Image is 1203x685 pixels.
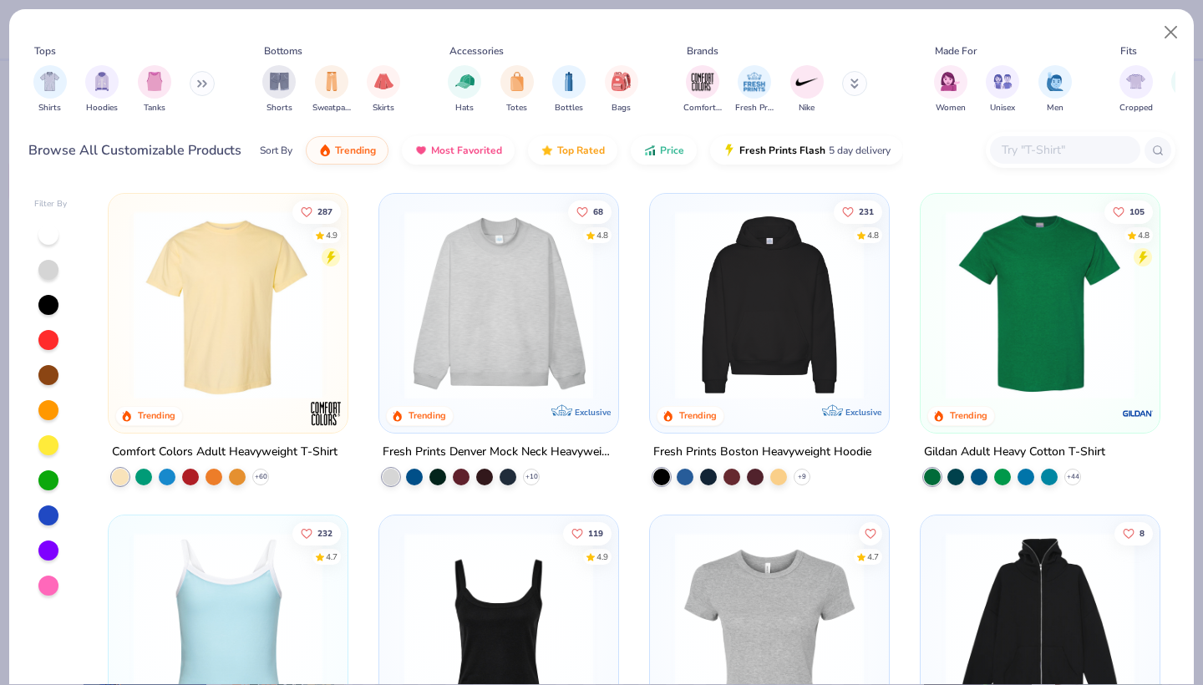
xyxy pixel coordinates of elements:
[33,65,67,114] div: filter for Shirts
[414,144,428,157] img: most_fav.gif
[1119,65,1153,114] div: filter for Cropped
[742,69,767,94] img: Fresh Prints Image
[935,43,977,58] div: Made For
[262,65,296,114] button: filter button
[986,65,1019,114] button: filter button
[560,72,578,91] img: Bottles Image
[612,72,630,91] img: Bags Image
[264,43,302,58] div: Bottoms
[588,529,603,537] span: 119
[593,207,603,216] span: 68
[1038,65,1072,114] button: filter button
[1066,472,1079,482] span: + 44
[1120,397,1154,430] img: Gildan logo
[568,200,612,223] button: Like
[318,207,333,216] span: 287
[555,102,583,114] span: Bottles
[735,65,774,114] button: filter button
[85,65,119,114] button: filter button
[112,442,338,463] div: Comfort Colors Adult Heavyweight T-Shirt
[1155,17,1187,48] button: Close
[990,102,1015,114] span: Unisex
[1129,207,1145,216] span: 105
[85,65,119,114] div: filter for Hoodies
[605,65,638,114] div: filter for Bags
[612,102,631,114] span: Bags
[306,136,388,165] button: Trending
[373,102,394,114] span: Skirts
[500,65,534,114] button: filter button
[631,136,697,165] button: Price
[312,65,351,114] button: filter button
[255,472,267,482] span: + 60
[552,65,586,114] div: filter for Bottles
[1126,72,1145,91] img: Cropped Image
[794,69,820,94] img: Nike Image
[1119,102,1153,114] span: Cropped
[293,200,342,223] button: Like
[528,136,617,165] button: Top Rated
[660,144,684,157] span: Price
[327,551,338,563] div: 4.7
[86,102,118,114] span: Hoodies
[937,211,1143,399] img: db319196-8705-402d-8b46-62aaa07ed94f
[262,65,296,114] div: filter for Shorts
[1000,140,1129,160] input: Try "T-Shirt"
[605,65,638,114] button: filter button
[1119,65,1153,114] button: filter button
[1140,529,1145,537] span: 8
[687,43,718,58] div: Brands
[739,144,825,157] span: Fresh Prints Flash
[596,229,608,241] div: 4.8
[506,102,527,114] span: Totes
[575,407,611,418] span: Exclusive
[312,65,351,114] div: filter for Sweatpants
[431,144,502,157] span: Most Favorited
[1046,72,1064,91] img: Men Image
[1138,229,1150,241] div: 4.8
[138,65,171,114] button: filter button
[735,102,774,114] span: Fresh Prints
[34,198,68,211] div: Filter By
[500,65,534,114] div: filter for Totes
[934,65,967,114] button: filter button
[93,72,111,91] img: Hoodies Image
[38,102,61,114] span: Shirts
[1120,43,1137,58] div: Fits
[710,136,903,165] button: Fresh Prints Flash5 day delivery
[986,65,1019,114] div: filter for Unisex
[859,207,874,216] span: 231
[312,102,351,114] span: Sweatpants
[383,442,615,463] div: Fresh Prints Denver Mock Neck Heavyweight Sweatshirt
[448,65,481,114] button: filter button
[270,72,289,91] img: Shorts Image
[508,72,526,91] img: Totes Image
[557,144,605,157] span: Top Rated
[563,521,612,545] button: Like
[367,65,400,114] div: filter for Skirts
[309,397,343,430] img: Comfort Colors logo
[293,521,342,545] button: Like
[455,102,474,114] span: Hats
[798,472,806,482] span: + 9
[690,69,715,94] img: Comfort Colors Image
[867,229,879,241] div: 4.8
[683,65,722,114] div: filter for Comfort Colors
[1047,102,1063,114] span: Men
[1104,200,1153,223] button: Like
[145,72,164,91] img: Tanks Image
[40,72,59,91] img: Shirts Image
[396,211,601,399] img: f5d85501-0dbb-4ee4-b115-c08fa3845d83
[322,72,341,91] img: Sweatpants Image
[934,65,967,114] div: filter for Women
[845,407,881,418] span: Exclusive
[138,65,171,114] div: filter for Tanks
[936,102,966,114] span: Women
[34,43,56,58] div: Tops
[924,442,1105,463] div: Gildan Adult Heavy Cotton T-Shirt
[834,200,882,223] button: Like
[867,551,879,563] div: 4.7
[541,144,554,157] img: TopRated.gif
[993,72,1013,91] img: Unisex Image
[799,102,815,114] span: Nike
